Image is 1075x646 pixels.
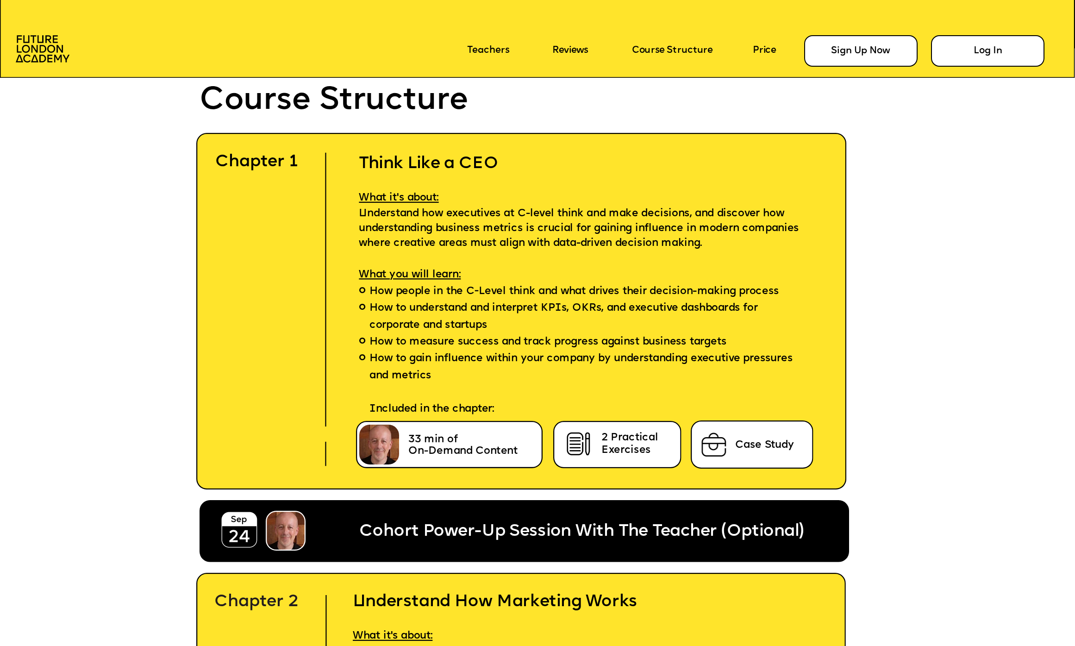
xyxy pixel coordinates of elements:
span: Understand how executives at C-level think and make decisions, and discover how understanding bus... [359,208,802,249]
span: Case Study [735,439,794,451]
span: What it's about: [359,192,439,204]
span: 33 min of [408,434,458,445]
h2: Understand How Marketing Works [337,571,844,613]
span: How people in the C-Level think and what drives their decision-making process [369,284,779,301]
a: Teachers [467,45,509,56]
img: image-18956b4c-1360-46b4-bafe-d711b826ae50.png [219,510,259,550]
span: How to measure success and track progress against business targets [369,334,726,351]
a: Price [753,45,776,56]
a: Course Structure [632,45,713,56]
span: How to gain influence within your company by understanding executive pressures and metrics Includ... [369,351,806,418]
span: What it's about: [353,630,432,642]
span: What you will learn: [359,269,461,281]
span: Cohort Power-Up Session With The Teacher (Optional) [359,523,803,540]
img: image-cb722855-f231-420d-ba86-ef8a9b8709e7.png [562,429,594,460]
span: Chapter 1 [215,154,298,170]
img: image-aac980e9-41de-4c2d-a048-f29dd30a0068.png [16,35,69,63]
h2: Think Like a CEO [338,132,837,175]
span: Chapter 2 [214,594,298,610]
span: How to understand and interpret KPIs, OKRs, and executive dashboards for corporate and startups [369,301,806,334]
p: Course Structure [200,82,703,119]
a: Reviews [552,45,588,56]
img: image-75ee59ac-5515-4aba-aadc-0d7dfe35305c.png [698,429,730,460]
span: On-Demand Content [408,445,518,457]
span: 2 Practical Exercises [601,432,661,456]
